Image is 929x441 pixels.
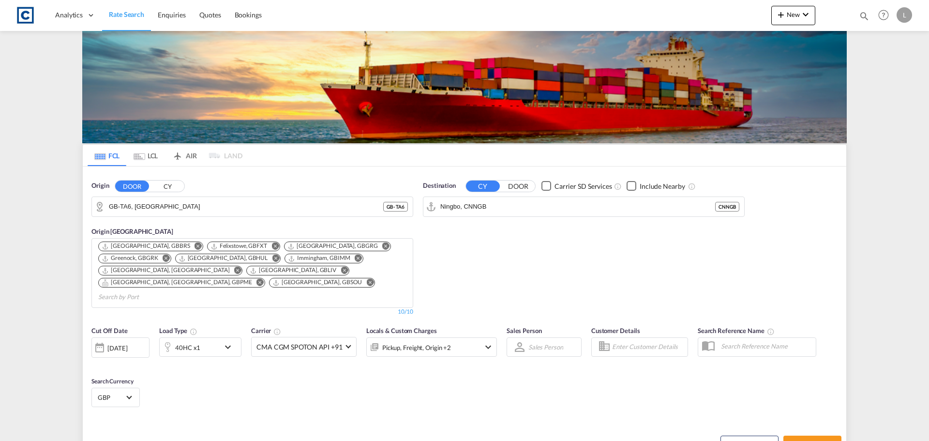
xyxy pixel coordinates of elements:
[115,181,149,192] button: DOOR
[102,254,160,262] div: Press delete to remove this chip.
[210,242,267,250] div: Felixstowe, GBFXT
[800,9,811,20] md-icon: icon-chevron-down
[273,328,281,335] md-icon: The selected Trucker/Carrierwill be displayed in the rate results If the rates are from another f...
[250,278,265,288] button: Remove
[175,341,200,354] div: 40HC x1
[102,254,158,262] div: Greenock, GBGRK
[188,242,203,252] button: Remove
[158,11,186,19] span: Enquiries
[348,254,363,264] button: Remove
[55,10,83,20] span: Analytics
[334,266,349,276] button: Remove
[591,327,640,335] span: Customer Details
[767,328,775,335] md-icon: Your search will be saved by the below given name
[91,228,173,235] span: Origin [GEOGRAPHIC_DATA]
[287,242,380,250] div: Press delete to remove this chip.
[179,254,270,262] div: Press delete to remove this chip.
[775,11,811,18] span: New
[91,181,109,191] span: Origin
[172,150,183,157] md-icon: icon-airplane
[227,266,242,276] button: Remove
[159,337,241,357] div: 40HC x1icon-chevron-down
[640,182,685,191] div: Include Nearby
[897,7,912,23] div: L
[698,327,775,335] span: Search Reference Name
[482,341,494,353] md-icon: icon-chevron-down
[126,145,165,166] md-tab-item: LCL
[92,197,413,216] md-input-container: GB-TA6, Somerset
[387,203,405,210] span: GB - TA6
[376,242,390,252] button: Remove
[716,339,816,353] input: Search Reference Name
[501,181,535,192] button: DOOR
[507,327,542,335] span: Sales Person
[715,202,739,212] div: CNNGB
[423,197,744,216] md-input-container: Ningbo, CNNGB
[272,278,362,287] div: Southampton, GBSOU
[102,266,231,274] div: Press delete to remove this chip.
[222,341,239,353] md-icon: icon-chevron-down
[875,7,897,24] div: Help
[288,254,352,262] div: Press delete to remove this chip.
[466,181,500,192] button: CY
[98,393,125,402] span: GBP
[688,182,696,190] md-icon: Unchecked: Ignores neighbouring ports when fetching rates.Checked : Includes neighbouring ports w...
[288,254,350,262] div: Immingham, GBIMM
[88,145,242,166] md-pagination-wrapper: Use the left and right arrow keys to navigate between tabs
[250,266,336,274] div: Liverpool, GBLIV
[287,242,378,250] div: Grangemouth, GBGRG
[235,11,262,19] span: Bookings
[109,10,144,18] span: Rate Search
[366,327,437,335] span: Locals & Custom Charges
[102,242,192,250] div: Press delete to remove this chip.
[97,239,408,305] md-chips-wrap: Chips container. Use arrow keys to select chips.
[97,390,135,404] md-select: Select Currency: £ GBPUnited Kingdom Pound
[875,7,892,23] span: Help
[107,344,127,352] div: [DATE]
[527,340,564,354] md-select: Sales Person
[366,337,497,357] div: Pickup Freight Origin Origin Custom Factory Stuffingicon-chevron-down
[554,182,612,191] div: Carrier SD Services
[98,289,190,305] input: Search by Port
[360,278,375,288] button: Remove
[256,342,343,352] span: CMA CGM SPOTON API +91
[771,6,815,25] button: icon-plus 400-fgNewicon-chevron-down
[541,181,612,191] md-checkbox: Checkbox No Ink
[612,340,685,354] input: Enter Customer Details
[102,266,229,274] div: London Gateway Port, GBLGP
[210,242,269,250] div: Press delete to remove this chip.
[250,266,338,274] div: Press delete to remove this chip.
[82,31,847,143] img: LCL+%26+FCL+BACKGROUND.png
[91,356,99,369] md-datepicker: Select
[423,181,456,191] span: Destination
[88,145,126,166] md-tab-item: FCL
[251,327,281,335] span: Carrier
[859,11,869,25] div: icon-magnify
[102,278,254,287] div: Press delete to remove this chip.
[398,308,413,316] div: 10/10
[179,254,268,262] div: Hull, GBHUL
[165,145,204,166] md-tab-item: AIR
[190,328,197,335] md-icon: icon-information-outline
[382,341,451,354] div: Pickup Freight Origin Origin Custom Factory Stuffing
[199,11,221,19] span: Quotes
[859,11,869,21] md-icon: icon-magnify
[614,182,622,190] md-icon: Unchecked: Search for CY (Container Yard) services for all selected carriers.Checked : Search for...
[109,199,383,214] input: Search by Door
[91,337,150,358] div: [DATE]
[91,378,134,385] span: Search Currency
[440,199,715,214] input: Search by Port
[775,9,787,20] md-icon: icon-plus 400-fg
[265,242,280,252] button: Remove
[91,327,128,335] span: Cut Off Date
[156,254,171,264] button: Remove
[159,327,197,335] span: Load Type
[627,181,685,191] md-checkbox: Checkbox No Ink
[272,278,364,287] div: Press delete to remove this chip.
[266,254,280,264] button: Remove
[102,242,190,250] div: Bristol, GBBRS
[15,4,36,26] img: 1fdb9190129311efbfaf67cbb4249bed.jpeg
[150,181,184,192] button: CY
[102,278,252,287] div: Portsmouth, HAM, GBPME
